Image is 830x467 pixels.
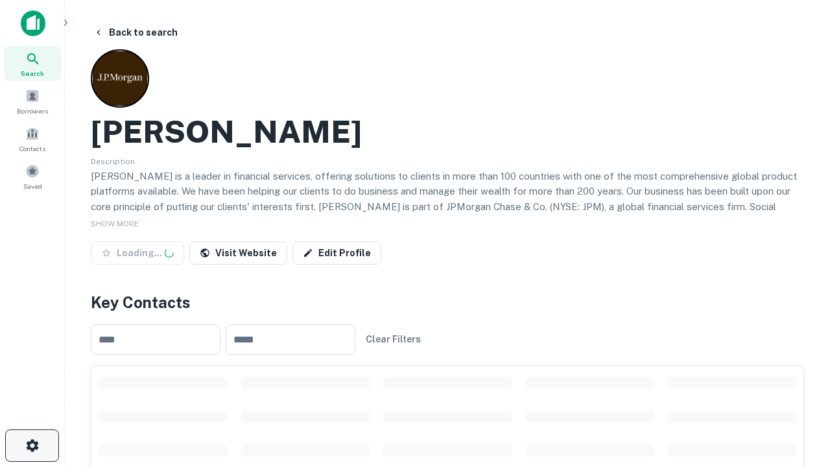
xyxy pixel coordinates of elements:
[21,10,45,36] img: capitalize-icon.png
[189,241,287,265] a: Visit Website
[4,84,61,119] a: Borrowers
[91,219,139,228] span: SHOW MORE
[4,121,61,156] a: Contacts
[91,169,804,245] p: [PERSON_NAME] is a leader in financial services, offering solutions to clients in more than 100 c...
[765,363,830,425] iframe: Chat Widget
[4,159,61,194] a: Saved
[292,241,381,265] a: Edit Profile
[91,291,804,314] h4: Key Contacts
[361,328,426,351] button: Clear Filters
[4,46,61,81] a: Search
[17,106,48,116] span: Borrowers
[91,157,135,166] span: Description
[19,143,45,154] span: Contacts
[23,181,42,191] span: Saved
[21,68,44,78] span: Search
[88,21,183,44] button: Back to search
[91,113,362,150] h2: [PERSON_NAME]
